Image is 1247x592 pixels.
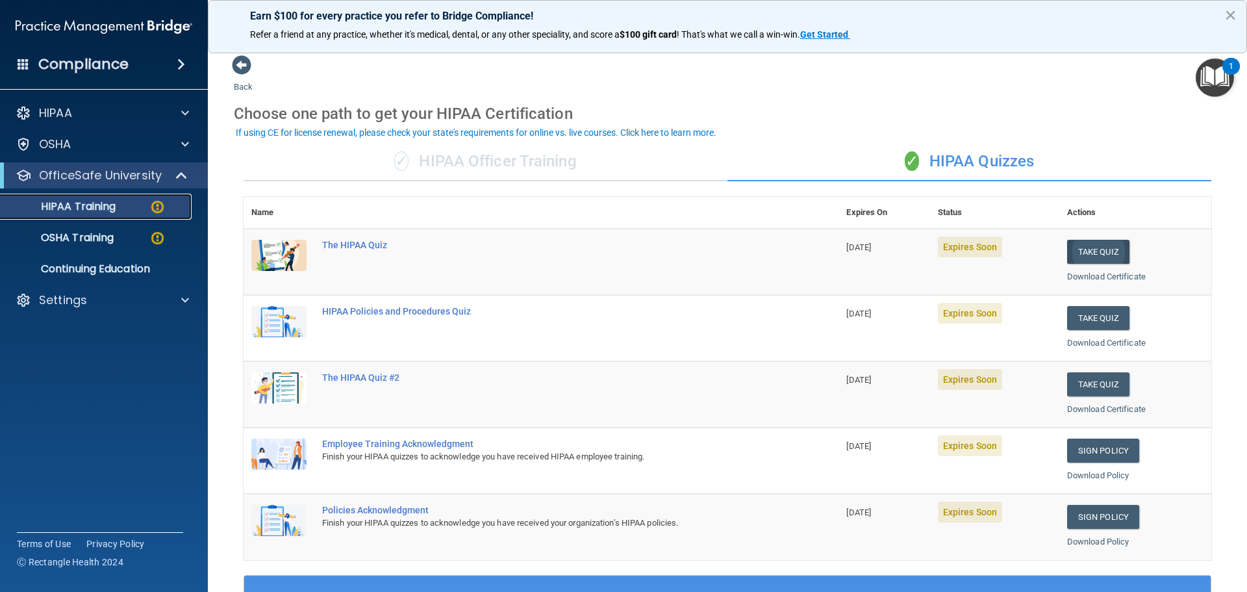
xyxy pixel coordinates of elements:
span: Expires Soon [938,303,1002,324]
h4: Compliance [38,55,129,73]
a: Back [234,66,253,92]
span: ✓ [394,151,409,171]
p: OSHA Training [8,231,114,244]
div: Finish your HIPAA quizzes to acknowledge you have received HIPAA employee training. [322,449,774,465]
p: OfficeSafe University [39,168,162,183]
th: Status [930,197,1059,229]
span: Expires Soon [938,502,1002,522]
span: Expires Soon [938,369,1002,390]
th: Name [244,197,314,229]
div: 1 [1229,66,1233,83]
span: Ⓒ Rectangle Health 2024 [17,556,123,569]
p: Settings [39,292,87,308]
span: Refer a friend at any practice, whether it's medical, dental, or any other speciality, and score a [250,29,620,40]
div: The HIPAA Quiz #2 [322,372,774,383]
span: [DATE] [846,309,871,318]
p: HIPAA [39,105,72,121]
button: Open Resource Center, 1 new notification [1196,58,1234,97]
button: Take Quiz [1067,306,1129,330]
button: If using CE for license renewal, please check your state's requirements for online vs. live cours... [234,126,718,139]
p: HIPAA Training [8,200,116,213]
strong: Get Started [800,29,848,40]
a: Download Policy [1067,470,1129,480]
span: [DATE] [846,242,871,252]
div: HIPAA Quizzes [727,142,1211,181]
div: Choose one path to get your HIPAA Certification [234,95,1221,133]
div: Employee Training Acknowledgment [322,439,774,449]
a: Privacy Policy [86,537,145,550]
div: Policies Acknowledgment [322,505,774,515]
a: Download Policy [1067,537,1129,547]
p: Continuing Education [8,263,186,276]
img: warning-circle.0cc9ac19.png [149,230,166,246]
div: HIPAA Policies and Procedures Quiz [322,306,774,316]
a: HIPAA [16,105,189,121]
span: ! That's what we call a win-win. [677,29,800,40]
strong: $100 gift card [620,29,677,40]
a: Settings [16,292,189,308]
button: Take Quiz [1067,372,1129,396]
a: Sign Policy [1067,505,1139,529]
a: Download Certificate [1067,404,1146,414]
a: OfficeSafe University [16,168,188,183]
div: If using CE for license renewal, please check your state's requirements for online vs. live cours... [236,128,716,137]
div: Finish your HIPAA quizzes to acknowledge you have received your organization’s HIPAA policies. [322,515,774,531]
p: OSHA [39,136,71,152]
span: [DATE] [846,508,871,517]
a: Download Certificate [1067,272,1146,281]
a: Get Started [800,29,850,40]
span: Expires Soon [938,435,1002,456]
a: Terms of Use [17,537,71,550]
span: Expires Soon [938,237,1002,257]
th: Expires On [838,197,929,229]
a: Sign Policy [1067,439,1139,463]
div: HIPAA Officer Training [244,142,727,181]
img: PMB logo [16,14,192,40]
th: Actions [1059,197,1211,229]
a: Download Certificate [1067,338,1146,348]
div: The HIPAA Quiz [322,240,774,250]
button: Take Quiz [1067,240,1129,264]
button: Close [1224,5,1237,25]
span: [DATE] [846,441,871,451]
p: Earn $100 for every practice you refer to Bridge Compliance! [250,10,1205,22]
span: [DATE] [846,375,871,385]
img: warning-circle.0cc9ac19.png [149,199,166,215]
a: OSHA [16,136,189,152]
span: ✓ [905,151,919,171]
